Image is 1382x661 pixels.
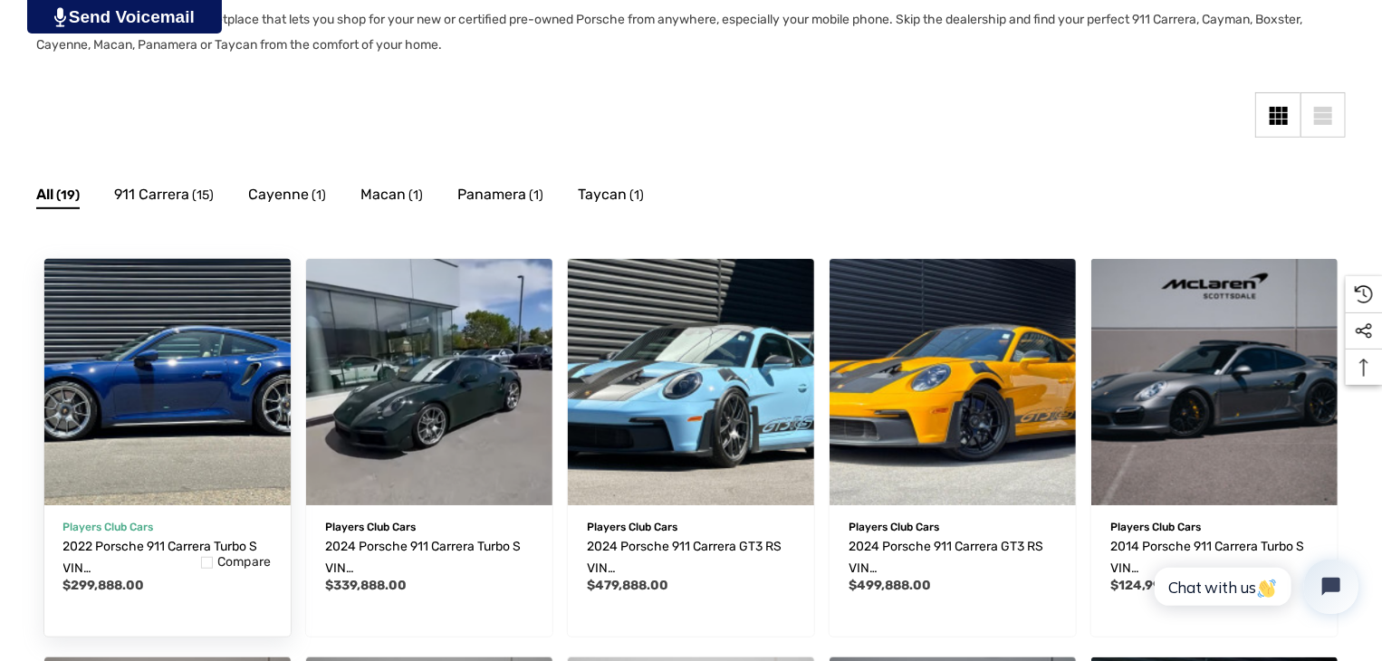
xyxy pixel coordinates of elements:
[63,515,272,539] p: Players Club Cars
[44,259,291,505] a: 2022 Porsche 911 Carrera Turbo S VIN WP0AD2A94NS255103,$299,888.00
[1255,92,1300,138] a: Grid View
[63,578,145,593] span: $299,888.00
[578,183,644,212] a: Button Go To Sub Category Taycan
[248,183,326,212] a: Button Go To Sub Category Cayenne
[849,578,931,593] span: $499,888.00
[325,539,528,619] span: 2024 Porsche 911 Carrera Turbo S VIN [US_VEHICLE_IDENTIFICATION_NUMBER]
[587,536,795,580] a: 2024 Porsche 911 Carrera GT3 RS VIN WP0AF2A97RS273868,$479,888.00
[1346,359,1382,377] svg: Top
[32,246,302,517] img: For Sale: 2022 Porsche 911 Carrera Turbo S VIN WP0AD2A94NS255103
[325,515,533,539] p: Players Club Cars
[587,539,790,619] span: 2024 Porsche 911 Carrera GT3 RS VIN [US_VEHICLE_IDENTIFICATION_NUMBER]
[578,183,627,206] span: Taycan
[192,184,214,207] span: (15)
[114,183,214,212] a: Button Go To Sub Category 911 Carrera
[36,7,1328,58] p: Players Club Cars offers a marketplace that lets you shop for your new or certified pre-owned Por...
[568,259,814,505] a: 2024 Porsche 911 Carrera GT3 RS VIN WP0AF2A97RS273868,$479,888.00
[529,184,543,207] span: (1)
[1091,259,1338,505] a: 2014 Porsche 911 Carrera Turbo S VIN WP0AD2A9XES167625,$124,991.00
[217,554,272,570] span: Compare
[306,259,552,505] img: For Sale: 2024 Porsche 911 Carrera Turbo S VIN WP0AD2A93RS253171
[36,183,53,206] span: All
[587,578,668,593] span: $479,888.00
[360,183,423,212] a: Button Go To Sub Category Macan
[457,183,526,206] span: Panamera
[849,536,1057,580] a: 2024 Porsche 911 Carrera GT3 RS VIN WP0AF2A90RS272464,$499,888.00
[54,7,66,27] img: PjwhLS0gR2VuZXJhdG9yOiBHcmF2aXQuaW8gLS0+PHN2ZyB4bWxucz0iaHR0cDovL3d3dy53My5vcmcvMjAwMC9zdmciIHhtb...
[63,536,272,580] a: 2022 Porsche 911 Carrera Turbo S VIN WP0AD2A94NS255103,$299,888.00
[325,536,533,580] a: 2024 Porsche 911 Carrera Turbo S VIN WP0AD2A93RS253171,$339,888.00
[312,184,326,207] span: (1)
[849,515,1057,539] p: Players Club Cars
[1110,515,1319,539] p: Players Club Cars
[408,184,423,207] span: (1)
[114,183,189,206] span: 911 Carrera
[63,539,266,619] span: 2022 Porsche 911 Carrera Turbo S VIN [US_VEHICLE_IDENTIFICATION_NUMBER]
[1091,259,1338,505] img: For Sale: 2014 Porsche 911 Carrera Turbo S VIN WP0AD2A9XES167625
[849,539,1051,619] span: 2024 Porsche 911 Carrera GT3 RS VIN [US_VEHICLE_IDENTIFICATION_NUMBER]
[629,184,644,207] span: (1)
[56,184,80,207] span: (19)
[1355,322,1373,340] svg: Social Media
[1110,536,1319,580] a: 2014 Porsche 911 Carrera Turbo S VIN WP0AD2A9XES167625,$124,991.00
[306,259,552,505] a: 2024 Porsche 911 Carrera Turbo S VIN WP0AD2A93RS253171,$339,888.00
[457,183,543,212] a: Button Go To Sub Category Panamera
[1355,285,1373,303] svg: Recently Viewed
[587,515,795,539] p: Players Club Cars
[1110,539,1313,619] span: 2014 Porsche 911 Carrera Turbo S VIN [US_VEHICLE_IDENTIFICATION_NUMBER]
[360,183,406,206] span: Macan
[248,183,309,206] span: Cayenne
[325,578,407,593] span: $339,888.00
[830,259,1076,505] a: 2024 Porsche 911 Carrera GT3 RS VIN WP0AF2A90RS272464,$499,888.00
[1135,544,1374,629] iframe: Tidio Chat
[1300,92,1346,138] a: List View
[830,259,1076,505] img: For Sale: 2024 Porsche 911 Carrera GT3 RS VIN WP0AF2A90RS272464
[568,259,814,505] img: For Sale: 2024 Porsche 911 Carrera GT3 RS VIN WP0AF2A97RS273868
[1110,578,1189,593] span: $124,991.00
